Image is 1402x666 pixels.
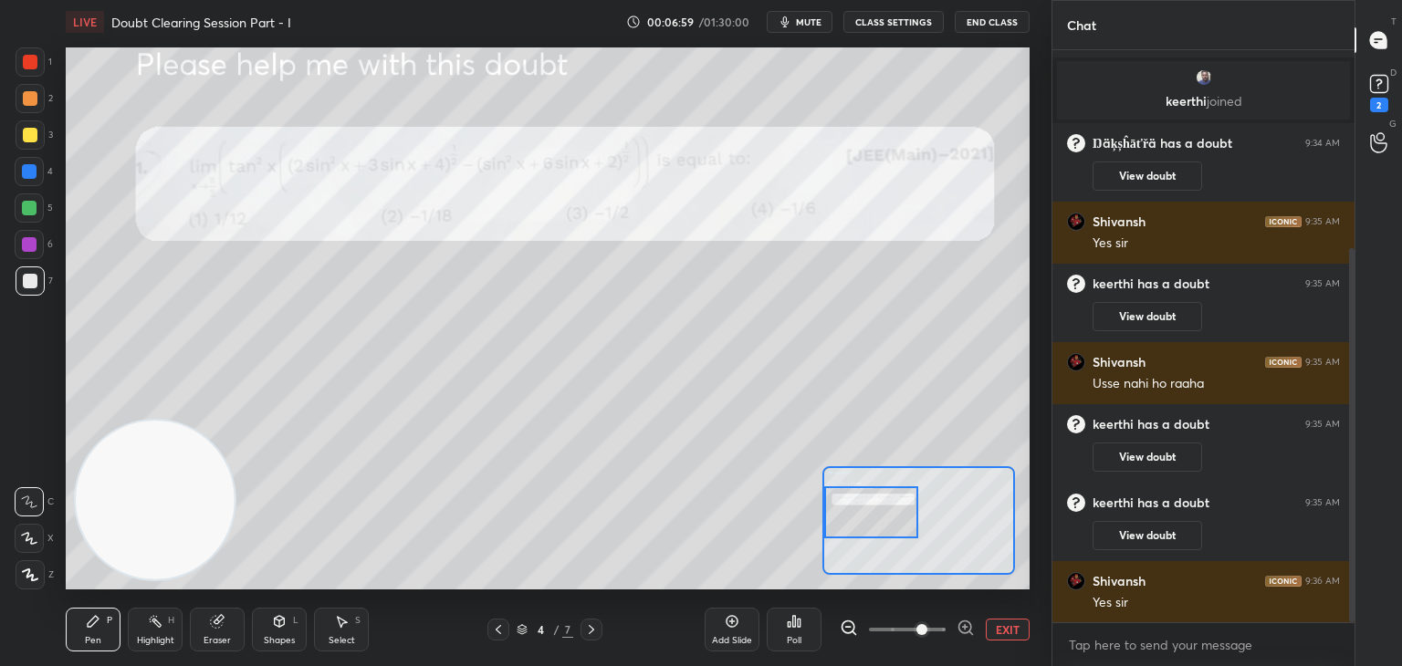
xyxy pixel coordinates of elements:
h6: keerthi has a doubt [1093,276,1209,292]
button: View doubt [1093,442,1202,472]
button: EXIT [986,619,1030,640]
div: 9:35 AM [1305,497,1340,508]
h4: Doubt Clearing Session Part - I [111,14,291,31]
img: iconic-dark.1390631f.png [1265,357,1302,368]
div: 9:35 AM [1305,357,1340,368]
div: Usse nahi ho raaha [1093,375,1340,393]
h6: Shivansh [1093,354,1146,370]
p: keerthi [1068,94,1339,109]
div: X [15,524,54,553]
button: CLASS SETTINGS [843,11,944,33]
button: View doubt [1093,161,1202,191]
h6: Shivansh [1093,213,1146,230]
div: H [168,616,174,625]
h6: Shivansh [1093,573,1146,589]
div: C [15,487,54,516]
div: 6 [15,230,53,259]
div: 2 [16,84,53,113]
img: 873941af3b104175891c25fa6c47daf6.None [1067,572,1085,590]
img: 873941af3b104175891c25fa6c47daf6.None [1067,353,1085,371]
div: 5 [15,193,53,223]
button: View doubt [1093,521,1202,550]
img: 873941af3b104175891c25fa6c47daf6.None [1067,213,1085,231]
div: P [107,616,112,625]
button: End Class [955,11,1030,33]
div: / [553,624,559,635]
div: 3 [16,120,53,150]
div: 9:35 AM [1305,419,1340,430]
div: Yes sir [1093,234,1340,253]
div: L [293,616,298,625]
div: Add Slide [712,636,752,645]
div: grid [1052,50,1355,623]
div: Yes sir [1093,594,1340,612]
button: View doubt [1093,302,1202,331]
h6: Ŋäķșĥāťřä has a doubt [1093,135,1232,151]
div: Highlight [137,636,174,645]
div: Eraser [204,636,231,645]
div: Shapes [264,636,295,645]
div: 2 [1370,98,1388,112]
div: Pen [85,636,101,645]
img: 3 [1195,68,1213,87]
div: LIVE [66,11,104,33]
p: Chat [1052,1,1111,49]
div: 1 [16,47,52,77]
div: 9:34 AM [1305,138,1340,149]
button: mute [767,11,832,33]
div: Z [16,560,54,589]
div: 9:35 AM [1305,278,1340,289]
div: Select [329,636,355,645]
div: 4 [15,157,53,186]
div: 9:35 AM [1305,216,1340,227]
div: S [355,616,361,625]
span: joined [1207,92,1242,109]
span: mute [796,16,821,28]
p: T [1391,15,1397,28]
img: iconic-dark.1390631f.png [1265,576,1302,587]
img: iconic-dark.1390631f.png [1265,216,1302,227]
h6: keerthi has a doubt [1093,494,1209,511]
p: D [1390,66,1397,79]
div: 9:36 AM [1305,576,1340,587]
div: 7 [16,266,53,296]
h6: keerthi has a doubt [1093,416,1209,432]
div: 4 [531,624,549,635]
p: G [1389,117,1397,130]
div: 7 [562,621,573,638]
div: Poll [787,636,801,645]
